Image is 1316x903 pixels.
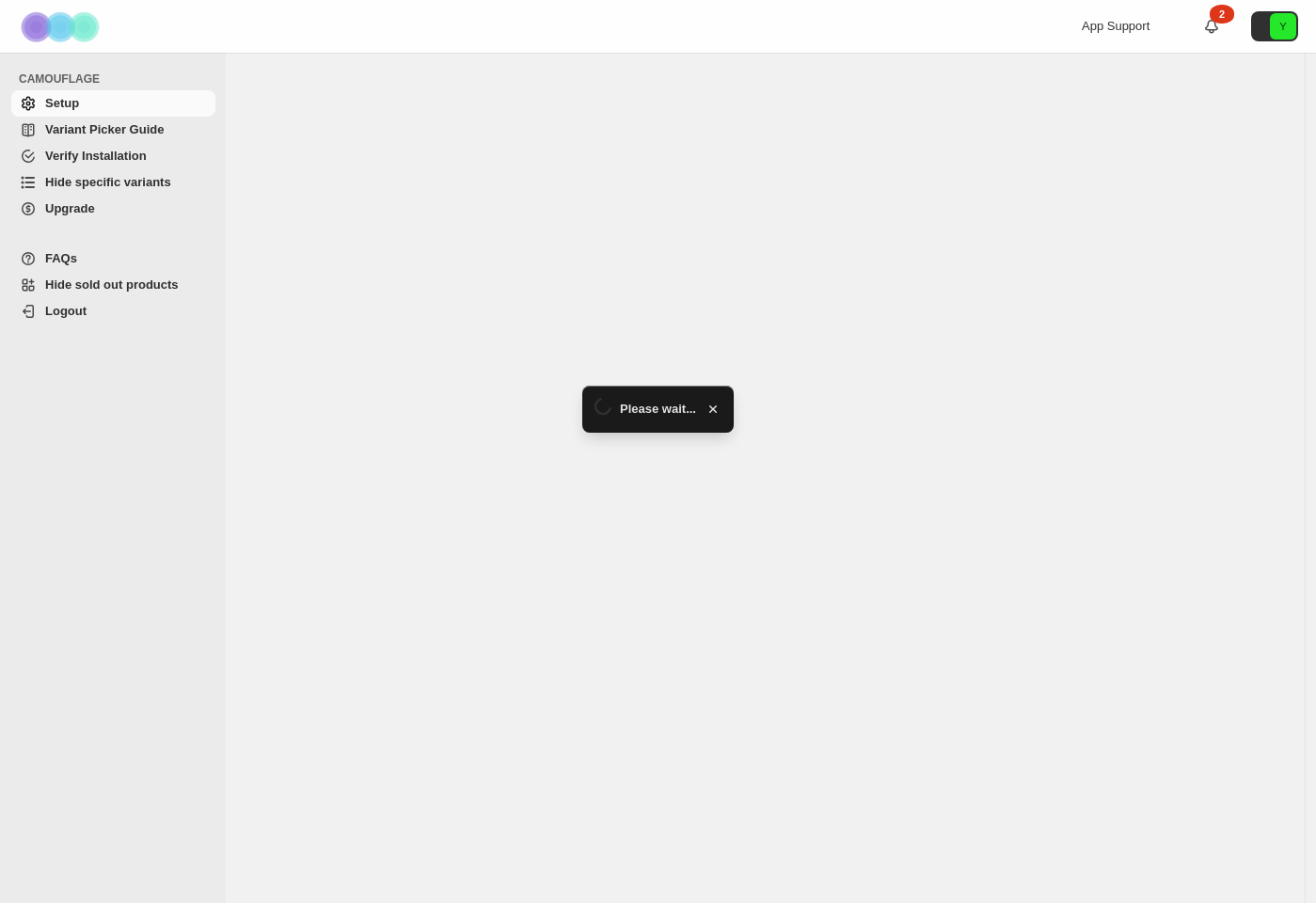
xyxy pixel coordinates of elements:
[45,175,171,189] span: Hide specific variants
[15,1,109,53] img: Camouflage
[1202,17,1221,36] a: 2
[1270,13,1296,40] span: Avatar with initials Y
[45,96,79,110] span: Setup
[19,71,216,87] span: CAMOUFLAGE
[620,400,696,419] span: Please wait...
[11,90,215,117] a: Setup
[45,251,77,265] span: FAQs
[1279,21,1287,32] text: Y
[45,149,147,163] span: Verify Installation
[1210,5,1234,24] div: 2
[11,169,215,196] a: Hide specific variants
[1082,19,1150,33] span: App Support
[45,122,164,136] span: Variant Picker Guide
[45,201,95,215] span: Upgrade
[11,143,215,169] a: Verify Installation
[11,272,215,298] a: Hide sold out products
[11,298,215,325] a: Logout
[11,196,215,222] a: Upgrade
[11,117,215,143] a: Variant Picker Guide
[11,246,215,272] a: FAQs
[45,304,87,318] span: Logout
[45,277,179,292] span: Hide sold out products
[1251,11,1298,41] button: Avatar with initials Y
